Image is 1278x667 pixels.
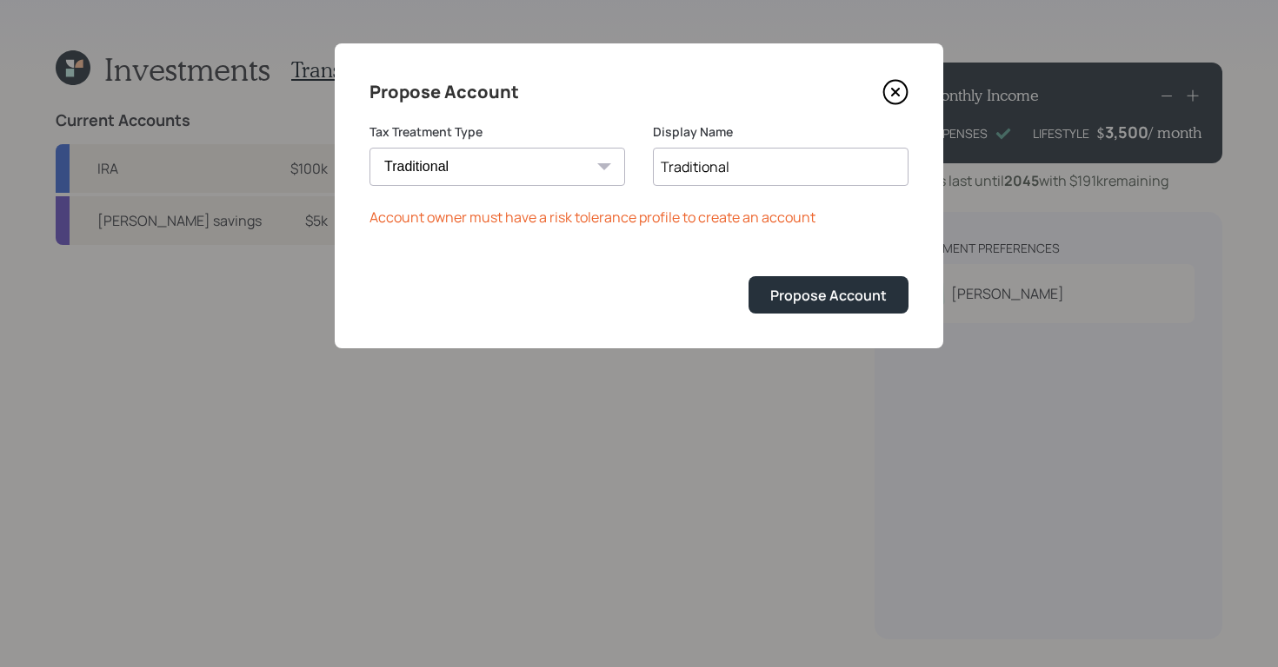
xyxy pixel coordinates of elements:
label: Display Name [653,123,909,141]
label: Tax Treatment Type [369,123,625,141]
p: Account owner must have a risk tolerance profile to create an account [369,207,909,228]
button: Propose Account [749,276,909,314]
h4: Propose Account [369,78,519,106]
div: Propose Account [770,286,887,305]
